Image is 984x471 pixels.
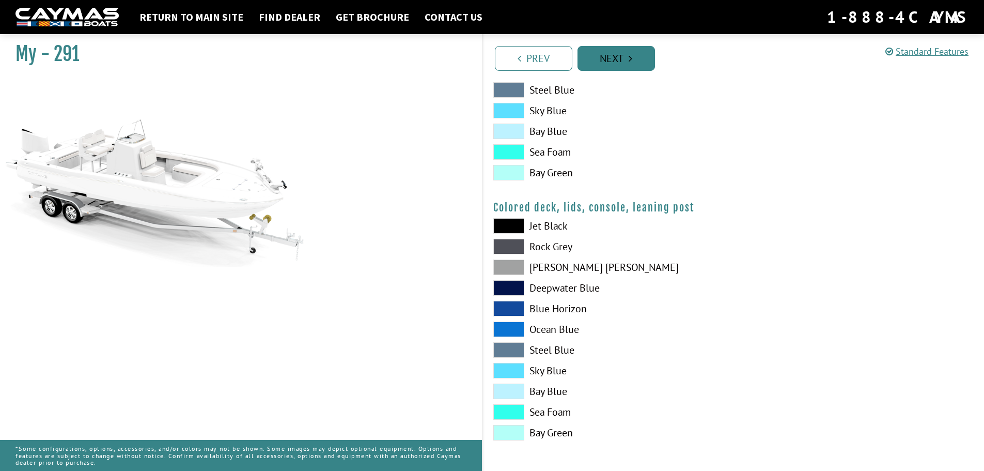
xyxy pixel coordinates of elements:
[493,342,723,358] label: Steel Blue
[331,10,414,24] a: Get Brochure
[15,8,119,27] img: white-logo-c9c8dbefe5ff5ceceb0f0178aa75bf4bb51f6bca0971e226c86eb53dfe498488.png
[419,10,488,24] a: Contact Us
[493,301,723,316] label: Blue Horizon
[15,42,456,66] h1: My - 291
[493,239,723,254] label: Rock Grey
[493,144,723,160] label: Sea Foam
[493,165,723,180] label: Bay Green
[254,10,325,24] a: Find Dealer
[134,10,248,24] a: Return to main site
[493,322,723,337] label: Ocean Blue
[493,218,723,234] label: Jet Black
[493,404,723,420] label: Sea Foam
[493,82,723,98] label: Steel Blue
[493,425,723,440] label: Bay Green
[493,363,723,378] label: Sky Blue
[577,46,655,71] a: Next
[493,260,723,275] label: [PERSON_NAME] [PERSON_NAME]
[493,201,974,214] h4: Colored deck, lids, console, leaning post
[885,45,969,57] a: Standard Features
[493,124,723,139] label: Bay Blue
[15,440,466,471] p: *Some configurations, options, accessories, and/or colors may not be shown. Some images may depic...
[493,103,723,118] label: Sky Blue
[827,6,969,28] div: 1-888-4CAYMAS
[493,280,723,296] label: Deepwater Blue
[493,384,723,399] label: Bay Blue
[495,46,572,71] a: Prev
